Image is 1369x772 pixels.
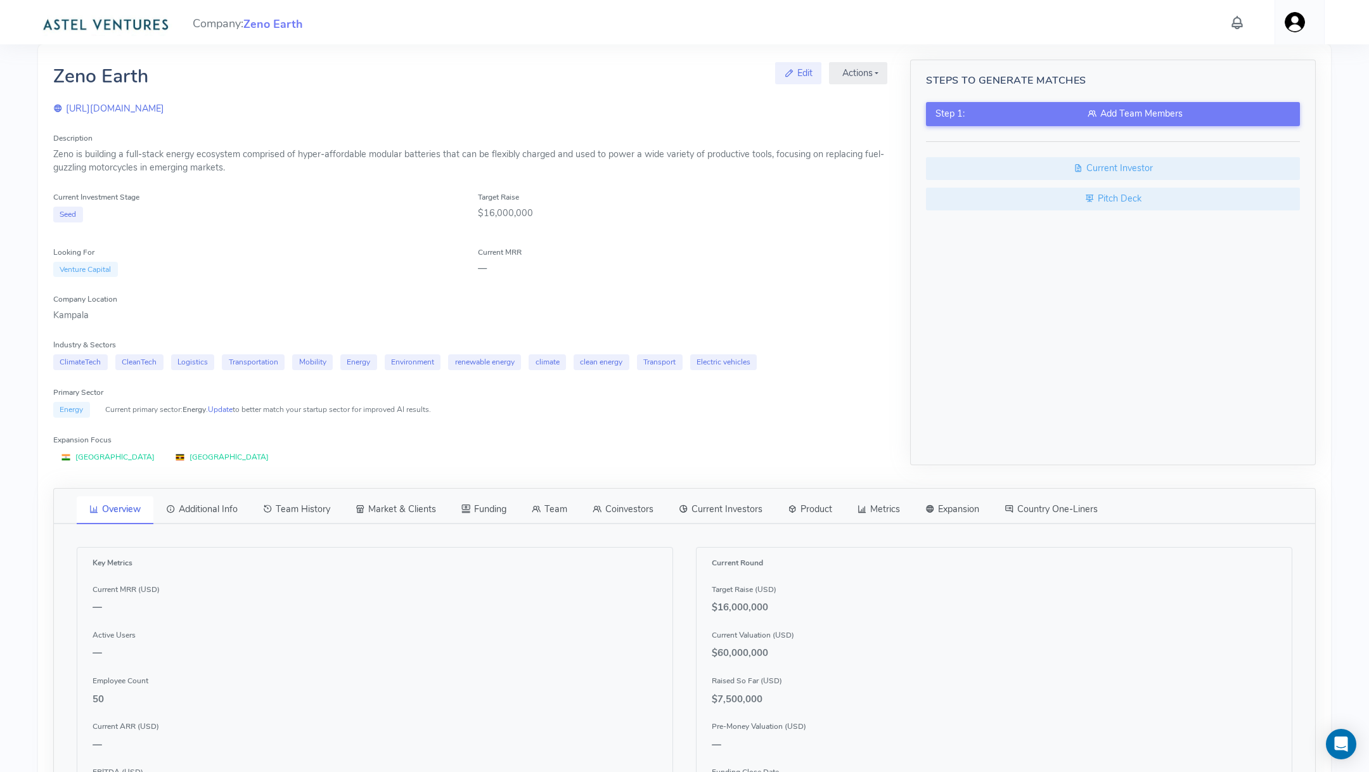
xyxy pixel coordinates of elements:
[53,247,94,258] label: Looking For
[926,75,1300,87] h5: Steps to Generate Matches
[712,559,1276,567] h6: Current Round
[478,191,519,203] label: Target Raise
[53,148,887,175] div: Zeno is building a full-stack energy ecosystem comprised of hyper-affordable modular batteries th...
[93,675,148,686] label: Employee Count
[829,62,887,85] button: Actions
[93,694,657,705] h5: 50
[845,496,913,523] a: Metrics
[980,107,1290,121] div: Add Team Members
[93,584,160,595] label: Current MRR (USD)
[478,262,887,276] div: —
[478,207,887,221] div: $16,000,000
[712,648,1276,659] h5: $60,000,000
[926,188,1300,210] a: Pitch Deck
[183,404,206,415] span: Energy
[690,354,757,370] span: Electric vehicles
[105,404,431,415] small: Current primary sector: . to better match your startup sector for improved AI results.
[712,721,806,732] label: Pre-Money Valuation (USD)
[53,262,118,278] span: Venture Capital
[935,107,965,121] span: Step 1:
[53,449,160,465] span: [GEOGRAPHIC_DATA]
[449,496,519,523] a: Funding
[53,207,83,222] span: Seed
[77,496,153,524] a: Overview
[250,496,343,523] a: Team History
[712,675,782,686] label: Raised So Far (USD)
[93,602,657,613] h5: —
[53,309,887,323] div: Kampala
[448,354,521,370] span: renewable energy
[712,740,1276,750] h5: —
[292,354,333,370] span: Mobility
[222,354,285,370] span: Transportation
[580,496,666,523] a: Coinvestors
[167,449,274,465] span: [GEOGRAPHIC_DATA]
[478,247,522,258] label: Current MRR
[712,629,794,641] label: Current Valuation (USD)
[775,496,845,523] a: Product
[712,602,1276,613] h5: $16,000,000
[637,354,683,370] span: Transport
[93,740,657,750] h5: —
[574,354,629,370] span: clean energy
[343,496,449,523] a: Market & Clients
[519,496,580,523] a: Team
[208,404,233,415] a: Update
[53,191,139,203] label: Current Investment Stage
[153,496,250,523] a: Additional Info
[712,694,1276,705] h5: $7,500,000
[53,339,116,351] label: Industry & Sectors
[666,496,775,523] a: Current Investors
[53,387,103,398] label: Primary Sector
[115,354,164,370] span: CleanTech
[243,16,303,31] a: Zeno Earth
[93,559,657,567] h6: Key Metrics
[340,354,377,370] span: Energy
[93,721,159,732] label: Current ARR (USD)
[992,496,1110,523] a: Country One-Liners
[926,102,1300,126] button: Step 1:Add Team Members
[53,66,148,87] h2: Zeno Earth
[243,16,303,33] span: Zeno Earth
[93,629,136,641] label: Active Users
[53,102,164,115] a: [URL][DOMAIN_NAME]
[193,11,303,33] span: Company:
[53,434,112,446] label: Expansion Focus
[93,648,657,659] h5: —
[385,354,441,370] span: Environment
[1326,729,1356,759] div: Open Intercom Messenger
[529,354,566,370] span: climate
[1285,12,1305,32] img: user-image
[926,157,1300,180] a: Current Investor
[53,354,108,370] span: ClimateTech
[775,62,821,85] a: Edit
[712,584,776,595] label: Target Raise (USD)
[53,293,117,305] label: Company Location
[53,402,90,418] span: Energy
[913,496,992,523] a: Expansion
[171,354,215,370] span: Logistics
[53,132,93,144] label: Description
